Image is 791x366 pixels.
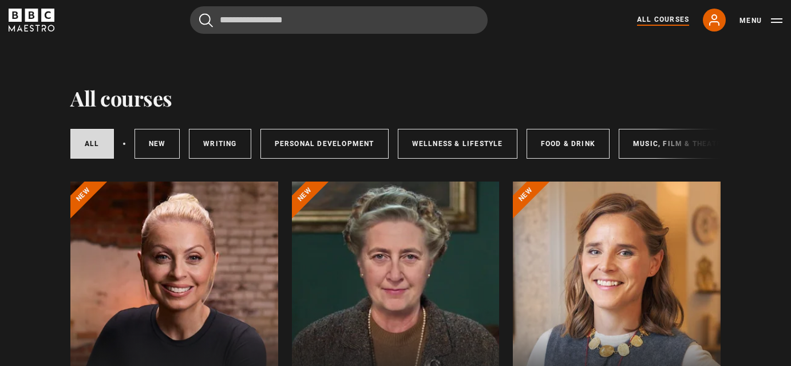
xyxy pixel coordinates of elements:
[619,129,741,159] a: Music, Film & Theatre
[135,129,180,159] a: New
[527,129,610,159] a: Food & Drink
[190,6,488,34] input: Search
[398,129,517,159] a: Wellness & Lifestyle
[70,129,114,159] a: All
[70,86,172,110] h1: All courses
[199,13,213,27] button: Submit the search query
[9,9,54,32] svg: BBC Maestro
[189,129,251,159] a: Writing
[637,14,689,26] a: All Courses
[739,15,782,26] button: Toggle navigation
[260,129,389,159] a: Personal Development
